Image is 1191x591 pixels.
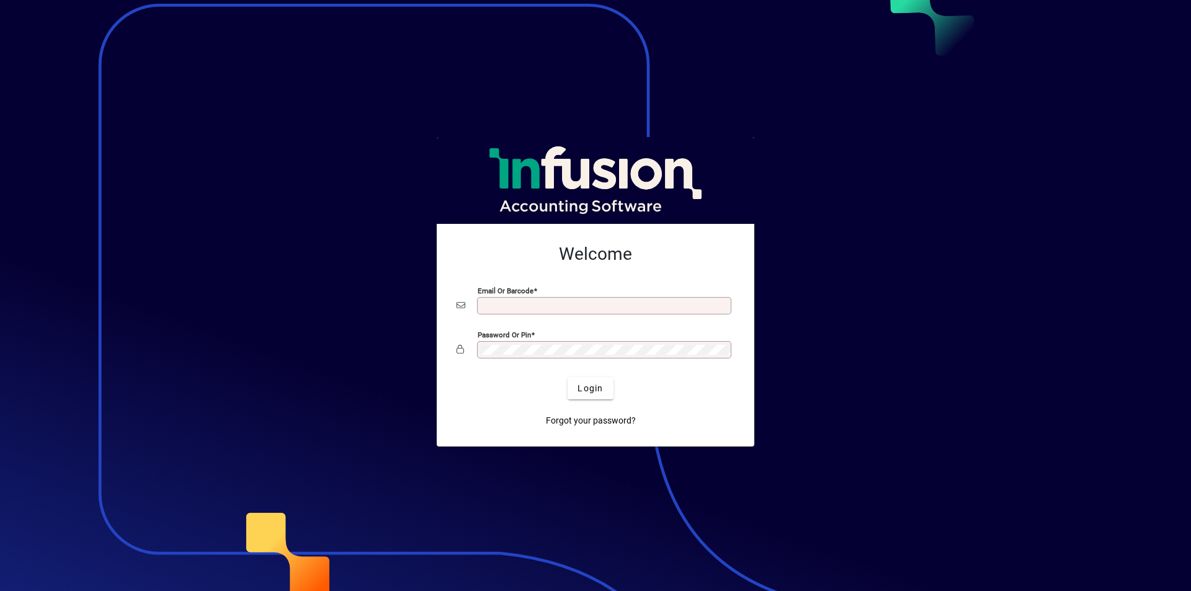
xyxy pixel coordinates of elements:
[478,331,531,339] mat-label: Password or Pin
[457,244,734,265] h2: Welcome
[541,409,641,432] a: Forgot your password?
[478,287,533,295] mat-label: Email or Barcode
[578,382,603,395] span: Login
[546,414,636,427] span: Forgot your password?
[568,377,613,399] button: Login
